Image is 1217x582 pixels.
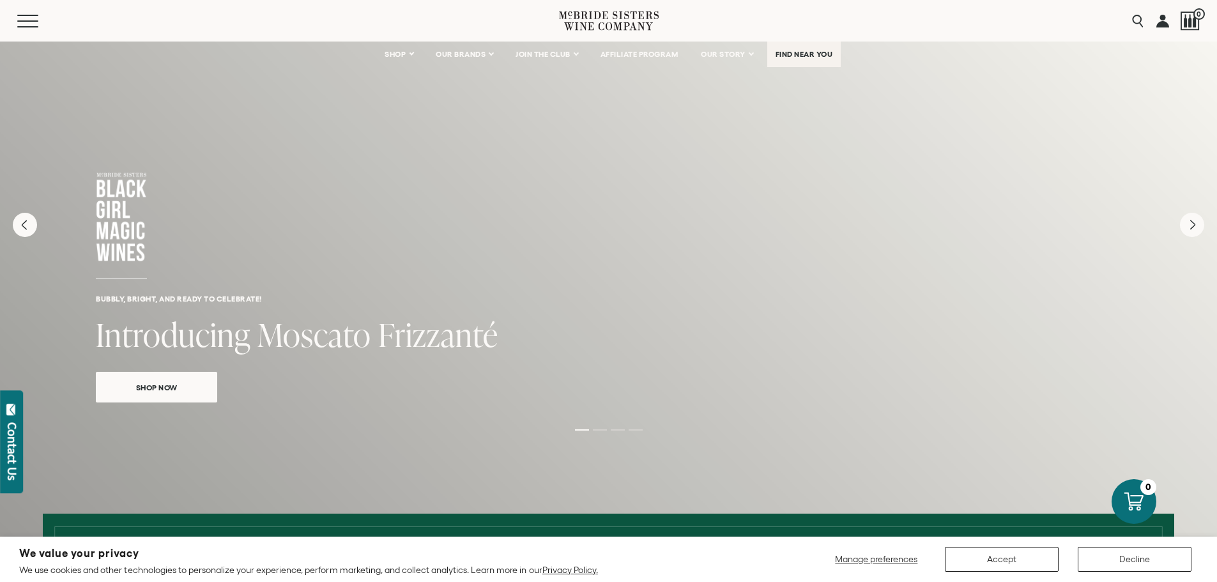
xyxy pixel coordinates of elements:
div: Contact Us [6,422,19,480]
div: 0 [1140,479,1156,495]
span: AFFILIATE PROGRAM [601,50,678,59]
a: OUR STORY [693,42,761,67]
h6: Bubbly, bright, and ready to celebrate! [96,295,1121,303]
button: Manage preferences [827,547,926,572]
span: Frizzanté [378,312,498,356]
span: Manage preferences [835,554,917,564]
h2: We value your privacy [19,548,598,559]
a: JOIN THE CLUB [507,42,586,67]
span: Introducing [96,312,250,356]
a: Privacy Policy. [542,565,598,575]
button: Mobile Menu Trigger [17,15,63,27]
span: OUR BRANDS [436,50,486,59]
span: JOIN THE CLUB [516,50,570,59]
span: SHOP [385,50,406,59]
p: We use cookies and other technologies to personalize your experience, perform marketing, and coll... [19,564,598,576]
li: Page dot 3 [611,429,625,431]
a: Shop Now [96,372,217,402]
a: AFFILIATE PROGRAM [592,42,687,67]
span: Moscato [257,312,371,356]
span: FIND NEAR YOU [776,50,833,59]
span: OUR STORY [701,50,746,59]
button: Previous [13,213,37,237]
a: SHOP [376,42,421,67]
button: Accept [945,547,1059,572]
li: Page dot 2 [593,429,607,431]
a: FIND NEAR YOU [767,42,841,67]
a: OUR BRANDS [427,42,501,67]
span: 0 [1193,8,1205,20]
li: Page dot 1 [575,429,589,431]
button: Next [1180,213,1204,237]
span: Shop Now [114,380,200,395]
button: Decline [1078,547,1191,572]
li: Page dot 4 [629,429,643,431]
